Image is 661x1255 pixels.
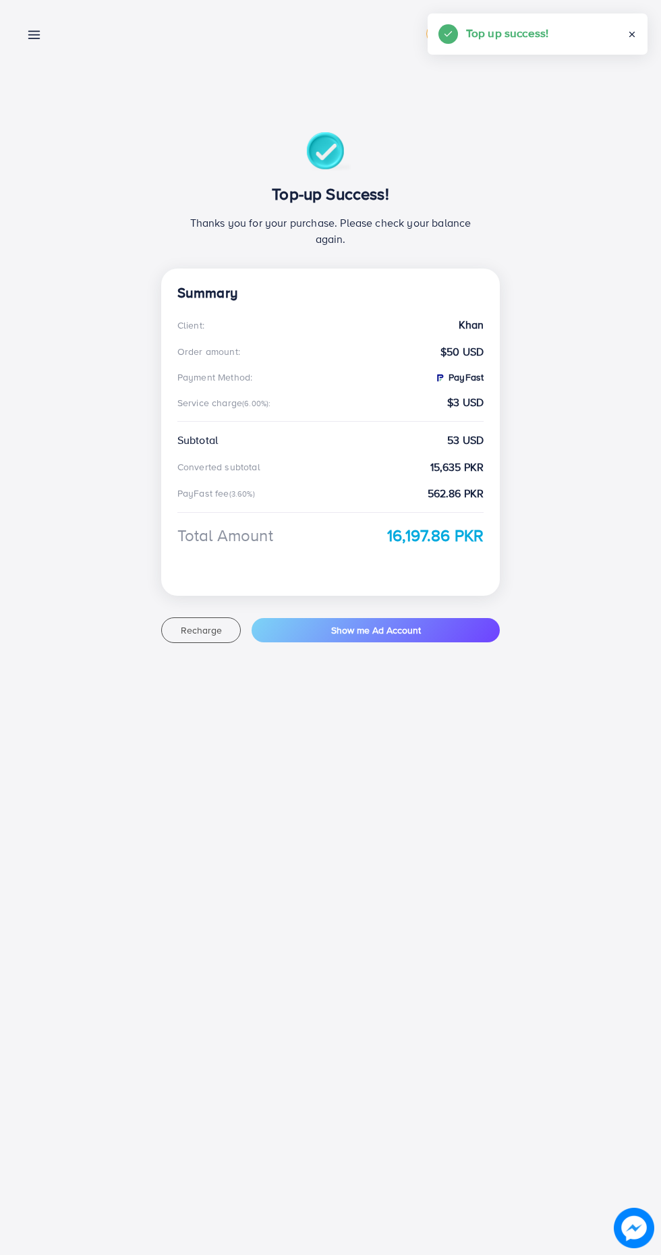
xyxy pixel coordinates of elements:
span: Recharge [181,623,222,637]
strong: PayFast [434,370,484,384]
div: PayFast fee [177,486,259,500]
strong: $3 USD [447,395,484,410]
h3: Top-up Success! [177,184,484,204]
a: adreach_new_package [426,24,540,44]
div: Converted subtotal [177,460,260,474]
p: Thanks you for your purchase. Please check your balance again. [177,215,484,247]
div: Order amount: [177,345,240,358]
strong: 16,197.86 PKR [387,524,484,547]
small: (6.00%): [242,398,270,409]
div: Total Amount [177,524,273,547]
img: success [306,132,354,173]
strong: 562.86 PKR [428,486,484,501]
div: Client: [177,318,204,332]
small: (3.60%) [229,489,255,499]
strong: Khan [459,317,484,333]
div: Service charge [177,396,275,410]
h4: Summary [177,285,484,302]
div: Payment Method: [177,370,252,384]
strong: 53 USD [447,433,484,448]
button: Show me Ad Account [252,618,500,642]
img: image [614,1208,654,1248]
h5: Top up success! [466,24,548,42]
span: Show me Ad Account [331,623,421,637]
button: Recharge [161,617,241,643]
img: PayFast [434,372,445,383]
strong: 15,635 PKR [430,459,484,475]
div: Subtotal [177,433,218,448]
strong: $50 USD [440,344,484,360]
